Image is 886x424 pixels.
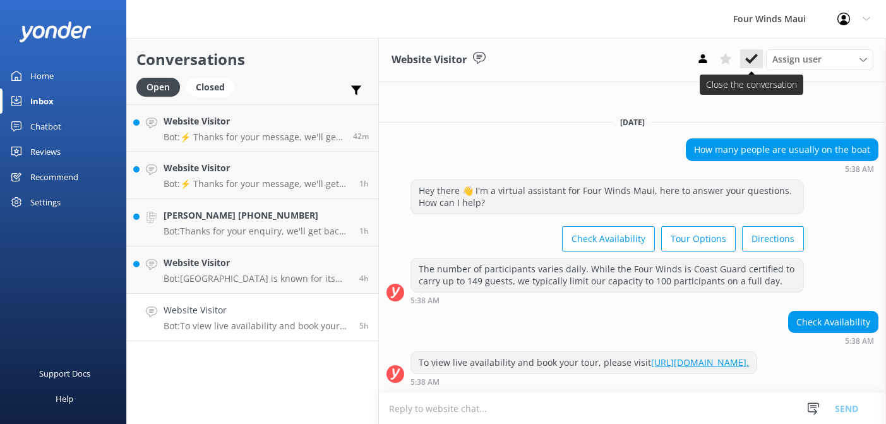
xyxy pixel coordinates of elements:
p: Bot: ⚡ Thanks for your message, we'll get back to you as soon as we can. Feel free to also call a... [164,178,350,190]
a: Closed [186,80,241,94]
div: Support Docs [39,361,90,386]
h4: Website Visitor [164,114,344,128]
a: Website VisitorBot:[GEOGRAPHIC_DATA] is known for its calm, clear waters, making it an excellent ... [127,246,378,294]
div: Aug 26 2025 05:38am (UTC -10:00) Pacific/Honolulu [410,377,757,386]
div: Aug 26 2025 05:38am (UTC -10:00) Pacific/Honolulu [686,164,878,173]
strong: 5:38 AM [845,337,874,345]
div: Chatbot [30,114,61,139]
div: Settings [30,190,61,215]
button: Tour Options [661,226,736,251]
p: Bot: To view live availability and book your tour, please visit [URL][DOMAIN_NAME]. [164,320,350,332]
div: Reviews [30,139,61,164]
a: [URL][DOMAIN_NAME]. [651,356,749,368]
p: Bot: Thanks for your enquiry, we'll get back to you as soon as we can during opening hours. [164,226,350,237]
span: Aug 26 2025 06:53am (UTC -10:00) Pacific/Honolulu [359,273,369,284]
h4: [PERSON_NAME] [PHONE_NUMBER] [164,209,350,222]
a: [PERSON_NAME] [PHONE_NUMBER]Bot:Thanks for your enquiry, we'll get back to you as soon as we can ... [127,199,378,246]
h4: Website Visitor [164,256,350,270]
div: To view live availability and book your tour, please visit [411,352,757,373]
div: Closed [186,78,234,97]
strong: 5:38 AM [845,166,874,173]
span: [DATE] [613,117,652,128]
div: Assign User [766,49,873,70]
span: Aug 26 2025 09:14am (UTC -10:00) Pacific/Honolulu [359,226,369,236]
div: How many people are usually on the boat [686,139,878,161]
img: yonder-white-logo.png [19,21,92,42]
div: Open [136,78,180,97]
span: Assign user [772,52,822,66]
a: Website VisitorBot:⚡ Thanks for your message, we'll get back to you as soon as we can. Feel free ... [127,152,378,199]
p: Bot: ⚡ Thanks for your message, we'll get back to you as soon as we can. Feel free to also call a... [164,131,344,143]
span: Aug 26 2025 05:38am (UTC -10:00) Pacific/Honolulu [359,320,369,331]
button: Check Availability [562,226,655,251]
div: Home [30,63,54,88]
span: Aug 26 2025 09:56am (UTC -10:00) Pacific/Honolulu [359,178,369,189]
h3: Website Visitor [392,52,467,68]
p: Bot: [GEOGRAPHIC_DATA] is known for its calm, clear waters, making it an excellent snorkeling spo... [164,273,350,284]
h4: Website Visitor [164,161,350,175]
a: Website VisitorBot:⚡ Thanks for your message, we'll get back to you as soon as we can. Feel free ... [127,104,378,152]
div: Check Availability [789,312,878,333]
div: Inbox [30,88,54,114]
div: Aug 26 2025 05:38am (UTC -10:00) Pacific/Honolulu [788,336,878,345]
h2: Conversations [136,47,369,71]
div: Recommend [30,164,78,190]
div: Aug 26 2025 05:38am (UTC -10:00) Pacific/Honolulu [410,296,804,305]
div: The number of participants varies daily. While the Four Winds is Coast Guard certified to carry u... [411,258,803,292]
button: Directions [742,226,804,251]
div: Hey there 👋 I'm a virtual assistant for Four Winds Maui, here to answer your questions. How can I... [411,180,803,214]
a: Website VisitorBot:To view live availability and book your tour, please visit [URL][DOMAIN_NAME].5h [127,294,378,341]
a: Open [136,80,186,94]
strong: 5:38 AM [410,379,440,386]
span: Aug 26 2025 10:28am (UTC -10:00) Pacific/Honolulu [353,131,369,142]
strong: 5:38 AM [410,297,440,305]
div: Help [56,386,73,411]
h4: Website Visitor [164,303,350,317]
